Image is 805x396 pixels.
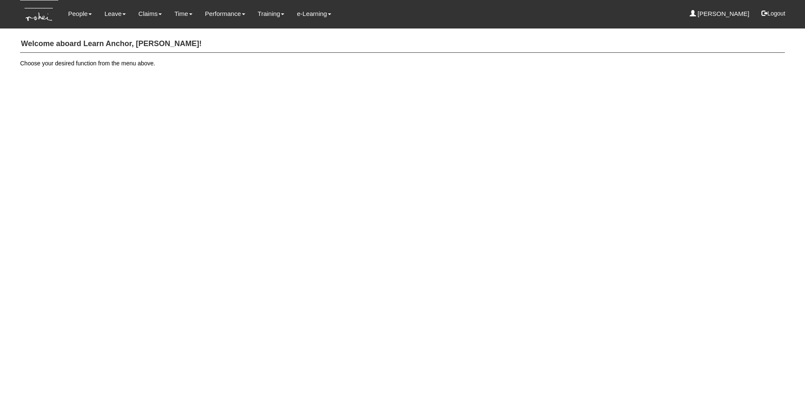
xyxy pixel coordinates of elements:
[20,59,785,67] p: Choose your desired function from the menu above.
[756,3,791,23] button: Logout
[258,4,285,23] a: Training
[104,4,126,23] a: Leave
[174,4,192,23] a: Time
[205,4,245,23] a: Performance
[690,4,750,23] a: [PERSON_NAME]
[138,4,162,23] a: Claims
[297,4,331,23] a: e-Learning
[20,36,785,53] h4: Welcome aboard Learn Anchor, [PERSON_NAME]!
[68,4,92,23] a: People
[20,0,58,28] img: KTs7HI1dOZG7tu7pUkOpGGQAiEQAiEQAj0IhBB1wtXDg6BEAiBEAiBEAiB4RGIoBtemSRFIRACIRACIRACIdCLQARdL1w5OAR...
